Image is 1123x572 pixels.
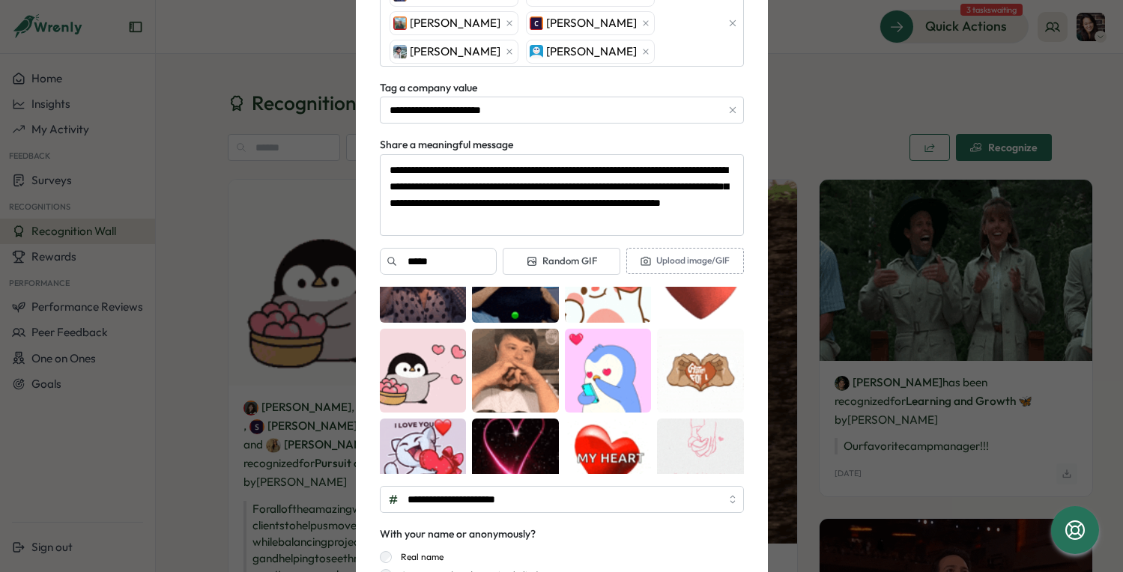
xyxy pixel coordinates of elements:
[546,15,637,31] span: [PERSON_NAME]
[392,551,444,563] label: Real name
[503,248,620,275] button: Random GIF
[410,43,500,60] span: [PERSON_NAME]
[393,45,407,58] img: Eric McGarry
[526,255,597,268] span: Random GIF
[410,15,500,31] span: [PERSON_NAME]
[546,43,637,60] span: [PERSON_NAME]
[380,137,513,153] label: Share a meaningful message
[530,45,543,58] img: Sarah Keller
[530,16,543,30] img: Colin Buyck
[380,80,477,97] label: Tag a company value
[380,526,536,543] div: With your name or anonymously?
[393,16,407,30] img: Emily Jablonski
